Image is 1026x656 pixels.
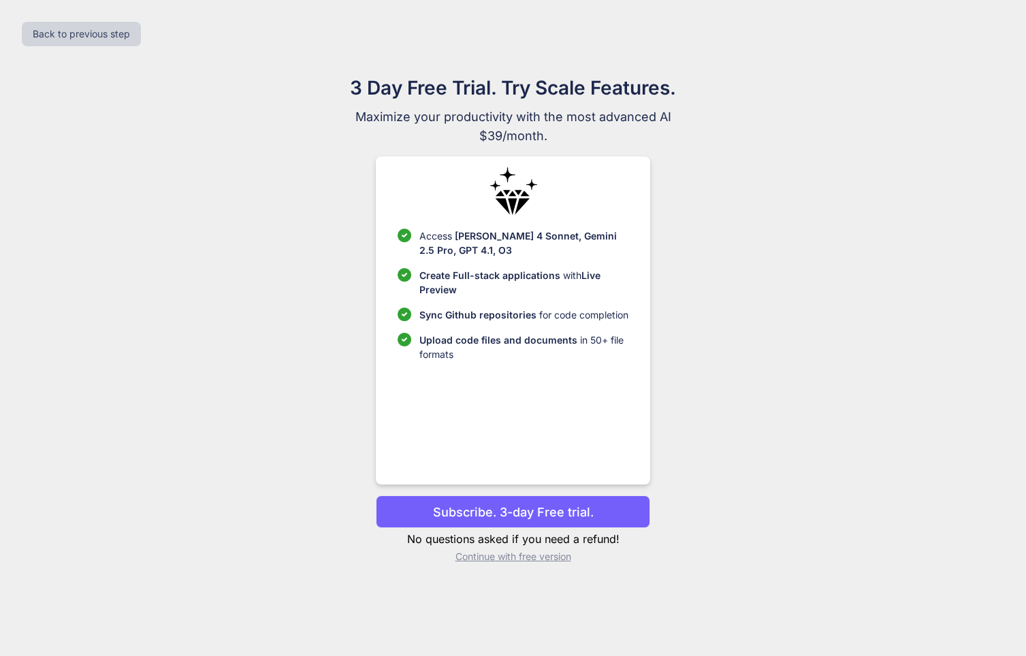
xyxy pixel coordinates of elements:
img: checklist [398,229,411,242]
p: No questions asked if you need a refund! [376,531,650,547]
p: Continue with free version [376,550,650,563]
span: Upload code files and documents [419,334,577,346]
img: checklist [398,333,411,346]
p: Subscribe. 3-day Free trial. [433,503,594,521]
p: in 50+ file formats [419,333,628,361]
img: checklist [398,308,411,321]
img: checklist [398,268,411,282]
span: Maximize your productivity with the most advanced AI [285,108,742,127]
p: for code completion [419,308,628,322]
p: Access [419,229,628,257]
button: Subscribe. 3-day Free trial. [376,495,650,528]
span: Sync Github repositories [419,309,536,321]
span: Create Full-stack applications [419,269,563,281]
p: with [419,268,628,297]
span: $39/month. [285,127,742,146]
span: [PERSON_NAME] 4 Sonnet, Gemini 2.5 Pro, GPT 4.1, O3 [419,230,617,256]
button: Back to previous step [22,22,141,46]
h1: 3 Day Free Trial. Try Scale Features. [285,73,742,102]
